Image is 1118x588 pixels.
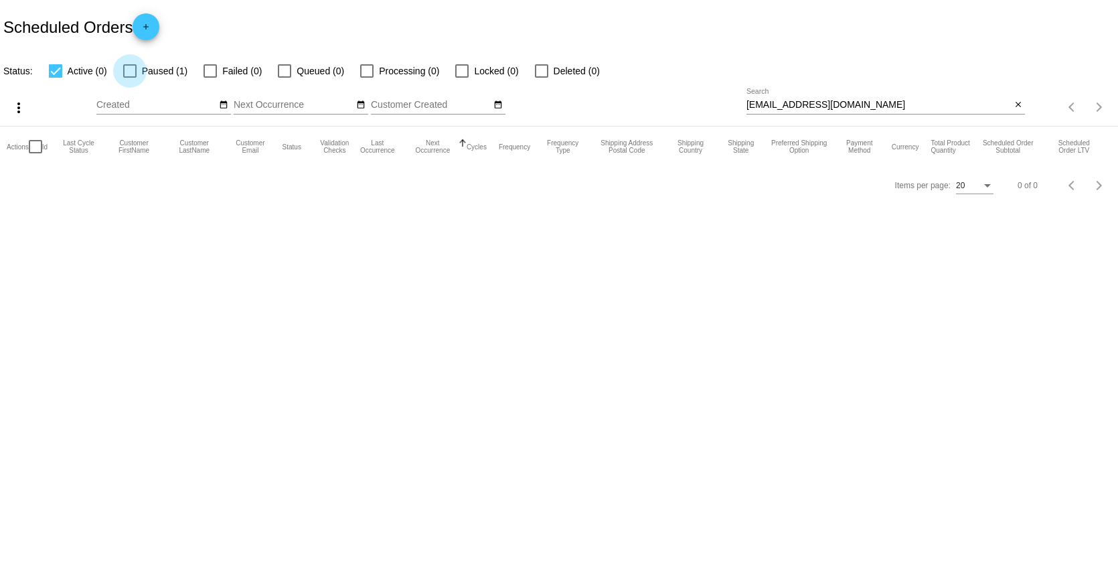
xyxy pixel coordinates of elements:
input: Next Occurrence [234,100,354,111]
span: 20 [956,181,965,190]
button: Change sorting for CustomerEmail [230,139,270,154]
mat-header-cell: Validation Checks [313,127,356,167]
mat-icon: date_range [219,100,228,111]
span: Queued (0) [297,63,344,79]
mat-icon: close [1014,100,1023,111]
button: Change sorting for FrequencyType [542,139,583,154]
button: Change sorting for Subtotal [979,139,1037,154]
span: Failed (0) [222,63,262,79]
span: Status: [3,66,33,76]
button: Change sorting for Frequency [499,143,530,151]
button: Change sorting for ShippingPostcode [595,139,658,154]
button: Previous page [1059,94,1086,121]
h2: Scheduled Orders [3,13,159,40]
mat-header-cell: Actions [7,127,29,167]
div: Items per page: [895,181,951,190]
span: Deleted (0) [554,63,600,79]
button: Change sorting for CustomerLastName [170,139,218,154]
button: Change sorting for LifetimeValue [1049,139,1099,154]
button: Change sorting for LastProcessingCycleId [60,139,98,154]
button: Change sorting for CurrencyIso [892,143,919,151]
button: Change sorting for Id [42,143,48,151]
button: Next page [1086,172,1113,199]
button: Change sorting for LastOccurrenceUtc [356,139,399,154]
input: Created [96,100,217,111]
mat-header-cell: Total Product Quantity [931,127,979,167]
button: Change sorting for CustomerFirstName [110,139,159,154]
button: Next page [1086,94,1113,121]
span: Paused (1) [142,63,187,79]
mat-icon: date_range [356,100,366,111]
input: Customer Created [371,100,491,111]
button: Change sorting for NextOccurrenceUtc [411,139,455,154]
div: 0 of 0 [1018,181,1038,190]
button: Change sorting for Cycles [467,143,487,151]
span: Processing (0) [379,63,439,79]
button: Change sorting for PreferredShippingOption [771,139,827,154]
button: Change sorting for PaymentMethod.Type [840,139,880,154]
input: Search [746,100,1011,111]
button: Change sorting for Status [283,143,301,151]
button: Clear [1011,98,1025,113]
button: Previous page [1059,172,1086,199]
mat-icon: add [138,22,154,38]
span: Locked (0) [474,63,518,79]
mat-icon: date_range [493,100,503,111]
mat-select: Items per page: [956,181,993,191]
button: Change sorting for ShippingCountry [670,139,711,154]
span: Active (0) [68,63,107,79]
button: Change sorting for ShippingState [723,139,759,154]
mat-icon: more_vert [11,100,27,116]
